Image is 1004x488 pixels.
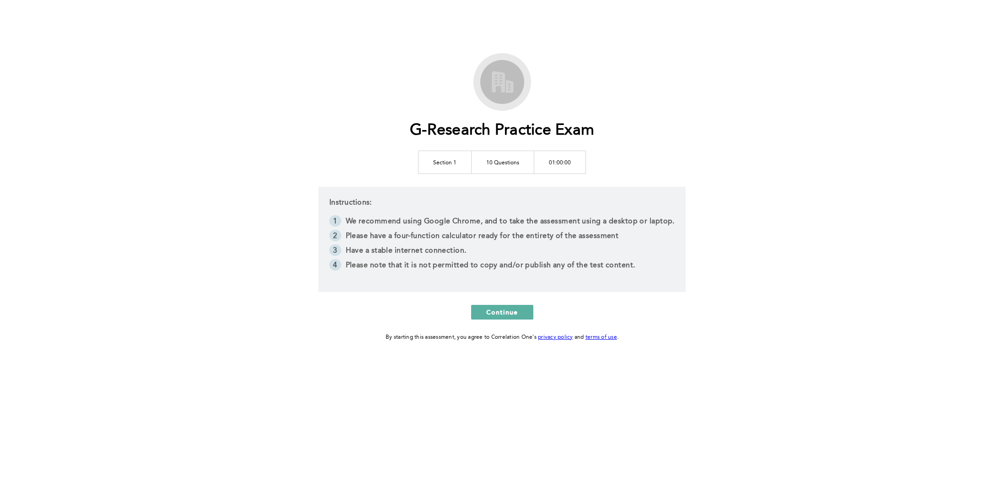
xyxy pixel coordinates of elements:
div: Instructions: [318,187,686,292]
td: 10 Questions [472,151,534,174]
div: By starting this assessment, you agree to Correlation One's and . [386,332,618,342]
img: G-Research [477,57,527,107]
a: terms of use [585,335,617,340]
span: Continue [486,308,518,316]
h1: G-Research Practice Exam [410,121,594,140]
button: Continue [471,305,533,320]
li: We recommend using Google Chrome, and to take the assessment using a desktop or laptop. [329,215,675,230]
li: Please note that it is not permitted to copy and/or publish any of the test content. [329,259,675,274]
li: Please have a four-function calculator ready for the entirety of the assessment [329,230,675,244]
li: Have a stable internet connection. [329,244,675,259]
a: privacy policy [538,335,573,340]
td: 01:00:00 [534,151,586,174]
td: Section 1 [419,151,472,174]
